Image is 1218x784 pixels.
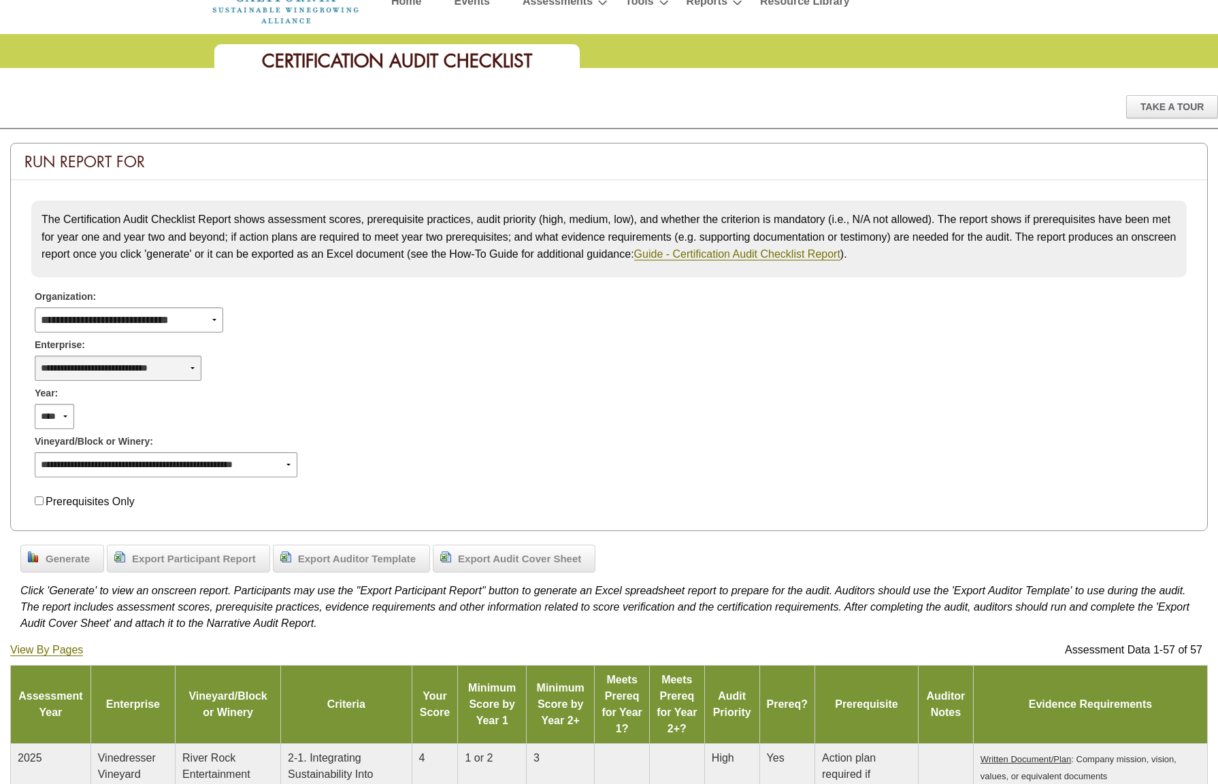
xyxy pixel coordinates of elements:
[35,338,85,352] span: Enterprise:
[918,665,973,743] td: Auditor Notes
[35,434,153,449] span: Vineyard/Block or Winery:
[281,665,412,743] td: Criteria
[634,248,840,260] a: Guide - Certification Audit Checklist Report
[176,665,281,743] td: Vineyard/Block or Winery
[533,752,540,764] span: 3
[526,665,594,743] td: Minimum Score by Year 2+
[440,551,451,562] img: page_excel.png
[981,754,1071,764] span: Written Document/Plan
[767,752,785,764] span: Yes
[10,644,83,656] a: View By Pages
[412,665,458,743] td: Your Score
[712,752,734,764] span: High
[433,545,595,573] a: Export Audit Cover Sheet
[125,551,263,567] span: Export Participant Report
[262,49,532,73] span: Certification Audit Checklist
[595,665,649,743] td: Meets Prereq for Year 1?
[458,665,526,743] td: Minimum Score by Year 1
[46,496,135,507] label: Prerequisites Only
[465,752,493,764] span: 1 or 2
[107,545,270,573] a: Export Participant Report
[273,545,430,573] a: Export Auditor Template
[291,551,423,567] span: Export Auditor Template
[28,551,39,562] img: chart_bar.png
[20,545,104,573] a: Generate
[42,211,1176,263] p: The Certification Audit Checklist Report shows assessment scores, prerequisite practices, audit p...
[649,665,704,743] td: Meets Prereq for Year 2+?
[1126,95,1218,118] div: Take A Tour
[759,665,814,743] td: Prereq?
[451,551,588,567] span: Export Audit Cover Sheet
[419,752,425,764] span: 4
[35,386,58,400] span: Year:
[981,754,1176,782] span: : Company mission, vision, values, or equivalent documents
[11,665,91,743] td: Assessment Year
[973,665,1207,743] td: Evidence Requirements
[20,576,1198,632] div: Click 'Generate' to view an onscreen report. Participants may use the "Export Participant Report"...
[114,551,125,562] img: page_excel.png
[1065,644,1202,655] span: Assessment Data 1-57 of 57
[280,551,291,562] img: page_excel.png
[704,665,759,743] td: Audit Priority
[90,665,175,743] td: Enterprise
[39,551,97,567] span: Generate
[18,752,42,764] span: 2025
[11,143,1207,180] div: Run Report For
[815,665,919,743] td: Prerequisite
[35,290,96,304] span: Organization:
